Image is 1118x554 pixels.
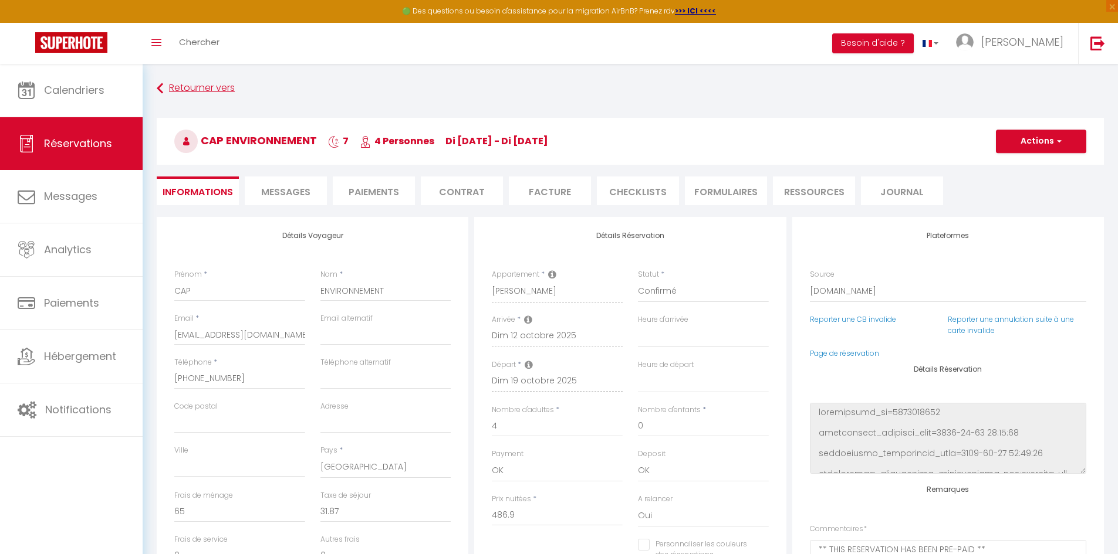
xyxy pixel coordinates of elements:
[174,269,202,280] label: Prénom
[638,448,666,460] label: Deposit
[328,134,349,148] span: 7
[360,134,434,148] span: 4 Personnes
[810,269,835,280] label: Source
[320,401,349,412] label: Adresse
[320,445,337,456] label: Pays
[638,359,694,371] label: Heure de départ
[44,136,112,151] span: Réservations
[261,185,310,199] span: Messages
[174,313,194,324] label: Email
[492,494,531,505] label: Prix nuitées
[174,357,212,368] label: Téléphone
[492,359,516,371] label: Départ
[492,232,768,240] h4: Détails Réservation
[947,23,1078,64] a: ... [PERSON_NAME]
[810,348,879,358] a: Page de réservation
[675,6,716,16] a: >>> ICI <<<<
[174,534,228,545] label: Frais de service
[44,242,92,257] span: Analytics
[810,314,896,324] a: Reporter une CB invalide
[320,313,373,324] label: Email alternatif
[421,176,503,205] li: Contrat
[832,33,914,53] button: Besoin d'aide ?
[174,133,317,148] span: CAP ENVIRONNEMENT
[1090,36,1105,50] img: logout
[996,130,1086,153] button: Actions
[179,36,219,48] span: Chercher
[174,401,218,412] label: Code postal
[333,176,415,205] li: Paiements
[170,23,228,64] a: Chercher
[157,176,239,205] li: Informations
[685,176,767,205] li: FORMULAIRES
[492,269,539,280] label: Appartement
[810,485,1086,494] h4: Remarques
[320,357,391,368] label: Téléphone alternatif
[44,189,97,203] span: Messages
[597,176,679,205] li: CHECKLISTS
[320,269,337,280] label: Nom
[174,445,188,456] label: Ville
[492,405,554,416] label: Nombre d'adultes
[157,78,1104,99] a: Retourner vers
[638,269,659,280] label: Statut
[810,365,1086,373] h4: Détails Réservation
[810,524,867,535] label: Commentaires
[445,134,548,148] span: di [DATE] - di [DATE]
[320,534,360,545] label: Autres frais
[35,32,107,53] img: Super Booking
[773,176,855,205] li: Ressources
[44,349,116,363] span: Hébergement
[492,314,515,325] label: Arrivée
[638,494,673,505] label: A relancer
[44,295,99,310] span: Paiements
[638,405,701,416] label: Nombre d'enfants
[320,490,371,501] label: Taxe de séjour
[44,83,104,97] span: Calendriers
[810,232,1086,240] h4: Plateformes
[45,402,112,417] span: Notifications
[861,176,943,205] li: Journal
[956,33,974,51] img: ...
[981,35,1063,49] span: [PERSON_NAME]
[174,490,233,501] label: Frais de ménage
[638,314,688,325] label: Heure d'arrivée
[492,448,523,460] label: Payment
[174,232,451,240] h4: Détails Voyageur
[509,176,591,205] li: Facture
[948,314,1074,335] a: Reporter une annulation suite à une carte invalide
